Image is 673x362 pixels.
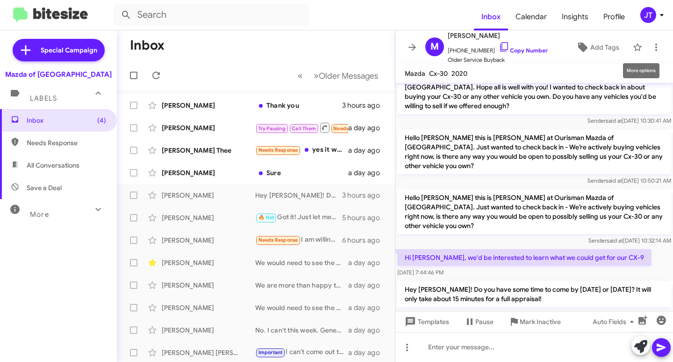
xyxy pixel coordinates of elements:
[397,269,444,276] span: [DATE] 7:44:46 PM
[258,214,274,221] span: 🔥 Hot
[314,70,319,81] span: »
[258,147,298,153] span: Needs Response
[474,3,508,30] a: Inbox
[632,7,663,23] button: JT
[162,236,255,245] div: [PERSON_NAME]
[587,117,671,124] span: Sender [DATE] 10:30:41 AM
[566,39,628,56] button: Add Tags
[508,3,554,30] a: Calendar
[342,236,387,245] div: 6 hours ago
[397,249,652,266] p: Hi [PERSON_NAME], we'd be interested to learn what we could get for our CX-9
[293,66,384,85] nav: Page navigation example
[348,168,387,177] div: a day ago
[319,71,378,81] span: Older Messages
[162,303,255,312] div: [PERSON_NAME]
[30,210,49,219] span: More
[162,213,255,222] div: [PERSON_NAME]
[348,303,387,312] div: a day ago
[162,325,255,335] div: [PERSON_NAME]
[348,281,387,290] div: a day ago
[308,66,384,85] button: Next
[255,101,342,110] div: Thank you
[342,191,387,200] div: 3 hours ago
[588,237,671,244] span: Sender [DATE] 10:32:14 AM
[162,258,255,267] div: [PERSON_NAME]
[255,191,342,200] div: Hey [PERSON_NAME]! Do you have some time to come by [DATE] or [DATE]? It will only take about 15 ...
[593,313,637,330] span: Auto Fields
[607,237,623,244] span: said at
[162,146,255,155] div: [PERSON_NAME] Thee
[113,4,309,26] input: Search
[609,310,625,317] span: said at
[27,161,79,170] span: All Conversations
[397,129,671,174] p: Hello [PERSON_NAME] this is [PERSON_NAME] at Ourisman Mazda of [GEOGRAPHIC_DATA]. Just wanted to ...
[333,126,373,132] span: Needs Response
[397,69,671,114] p: Hi [PERSON_NAME], it's [PERSON_NAME] at Ourisman Mazda of [GEOGRAPHIC_DATA]. Hope all is well wit...
[451,69,467,78] span: 2020
[348,258,387,267] div: a day ago
[585,313,645,330] button: Auto Fields
[596,3,632,30] a: Profile
[255,145,348,155] div: yes it was thank you
[298,70,303,81] span: «
[448,30,548,41] span: [PERSON_NAME]
[97,116,106,125] span: (4)
[130,38,165,53] h1: Inbox
[255,281,348,290] div: We are more than happy to get you that 0%! Are you able to swing in some time this weekend?
[292,66,308,85] button: Previous
[30,94,57,103] span: Labels
[448,55,548,65] span: Older Service Buyback
[255,325,348,335] div: No. I can't this week. Generally the car is in very good shape and drives well. It has 2 dings on...
[623,63,659,78] div: More options
[499,47,548,54] a: Copy Number
[430,39,439,54] span: M
[13,39,105,61] a: Special Campaign
[554,3,596,30] a: Insights
[258,126,286,132] span: Try Pausing
[640,7,656,23] div: JT
[162,191,255,200] div: [PERSON_NAME]
[348,146,387,155] div: a day ago
[348,348,387,357] div: a day ago
[255,235,342,245] div: I am willing to trade my Mazda CX-5 to Lexus GX460 the black line edition if that is available.
[475,313,494,330] span: Pause
[255,347,348,358] div: I can't come out to [GEOGRAPHIC_DATA]
[448,41,548,55] span: [PHONE_NUMBER]
[27,183,62,192] span: Save a Deal
[162,123,255,133] div: [PERSON_NAME]
[255,258,348,267] div: We would need to see the vehicle in person, Would sometime [DATE] work for a free 10-15 mintue ap...
[255,168,348,177] div: Sure
[255,122,348,133] div: Inbound Call
[258,237,298,243] span: Needs Response
[520,313,561,330] span: Mark Inactive
[27,116,106,125] span: Inbox
[457,313,501,330] button: Pause
[162,168,255,177] div: [PERSON_NAME]
[162,348,255,357] div: [PERSON_NAME] [PERSON_NAME]
[397,189,671,234] p: Hello [PERSON_NAME] this is [PERSON_NAME] at Ourisman Mazda of [GEOGRAPHIC_DATA]. Just wanted to ...
[292,126,316,132] span: Call Them
[348,325,387,335] div: a day ago
[5,70,112,79] div: Mazda of [GEOGRAPHIC_DATA]
[342,213,387,222] div: 5 hours ago
[606,177,622,184] span: said at
[258,349,283,355] span: Important
[587,177,671,184] span: Sender [DATE] 10:50:21 AM
[27,138,106,148] span: Needs Response
[501,313,568,330] button: Mark Inactive
[348,123,387,133] div: a day ago
[342,101,387,110] div: 3 hours ago
[255,303,348,312] div: We would need to see the vehicle in person. Would sometime [DATE] or [DATE] work for you to bring...
[162,281,255,290] div: [PERSON_NAME]
[41,45,97,55] span: Special Campaign
[405,69,425,78] span: Mazda
[395,313,457,330] button: Templates
[606,117,622,124] span: said at
[162,101,255,110] div: [PERSON_NAME]
[397,281,671,307] p: Hey [PERSON_NAME]! Do you have some time to come by [DATE] or [DATE]? It will only take about 15 ...
[565,310,671,317] span: [PERSON_NAME] [DATE] 2:39:50 PM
